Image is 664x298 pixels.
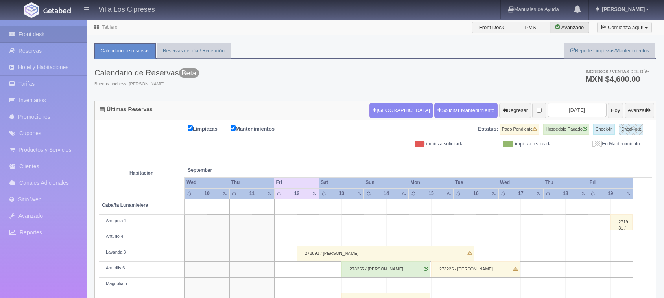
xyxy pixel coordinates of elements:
a: Solicitar Mantenimiento [434,103,498,118]
span: Ingresos / Ventas del día [585,69,649,74]
strong: Habitación [129,170,153,176]
th: Sun [364,177,409,188]
button: [GEOGRAPHIC_DATA] [369,103,433,118]
div: 273225 / [PERSON_NAME] [431,261,520,277]
span: September [188,167,271,174]
label: Estatus: [478,125,498,133]
div: Anturio 4 [102,234,181,240]
label: Hospedaje Pagado [543,124,589,135]
div: Amarilis 6 [102,265,181,271]
th: Mon [409,177,454,188]
div: Magnolia 5 [102,281,181,287]
div: Amapola 1 [102,218,181,224]
div: 13 [335,190,349,197]
label: Check-out [619,124,643,135]
th: Thu [543,177,588,188]
div: 273255 / [PERSON_NAME] [341,261,430,277]
div: 18 [559,190,573,197]
label: Check-in [593,124,615,135]
th: Fri [588,177,633,188]
span: [PERSON_NAME] [600,6,645,12]
h4: Villa Los Cipreses [98,4,155,14]
input: Mantenimientos [231,125,236,131]
label: Mantenimientos [231,124,286,133]
a: Tablero [102,24,117,30]
th: Wed [184,177,229,188]
label: Pago Pendiente [500,124,539,135]
button: ¡Comienza aquí! [597,22,652,33]
h3: MXN $4,600.00 [585,75,649,83]
div: En Mantenimiento [558,141,646,147]
a: Calendario de reservas [94,43,156,59]
button: Hoy [608,103,623,118]
h4: Últimas Reservas [100,107,153,112]
a: Reservas del día / Recepción [157,43,231,59]
input: Limpiezas [188,125,193,131]
button: Regresar [499,103,531,118]
div: 272893 / [PERSON_NAME] [297,246,474,261]
div: 10 [200,190,214,197]
div: 11 [245,190,259,197]
th: Tue [454,177,498,188]
button: Avanzar [625,103,654,118]
div: Limpieza realizada [469,141,557,147]
th: Wed [498,177,543,188]
th: Thu [229,177,274,188]
div: 12 [290,190,304,197]
label: Avanzado [550,22,589,33]
a: Reporte Limpiezas/Mantenimientos [564,43,655,59]
label: Limpiezas [188,124,229,133]
label: PMS [511,22,550,33]
h3: Calendario de Reservas [94,68,199,77]
span: Buenas nochess, [PERSON_NAME]. [94,81,199,87]
label: Front Desk [472,22,511,33]
div: 15 [424,190,438,197]
div: 14 [380,190,393,197]
div: 17 [514,190,528,197]
span: Beta [179,68,199,78]
img: Getabed [24,2,39,18]
div: 19 [604,190,618,197]
b: Cabaña Lunamielera [102,202,148,208]
img: Getabed [43,7,71,13]
div: 271931 / [PERSON_NAME] [610,214,633,230]
div: 16 [469,190,483,197]
th: Fri [274,177,319,188]
div: Lavanda 3 [102,249,181,256]
th: Sat [319,177,364,188]
div: Limpieza solicitada [381,141,469,147]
